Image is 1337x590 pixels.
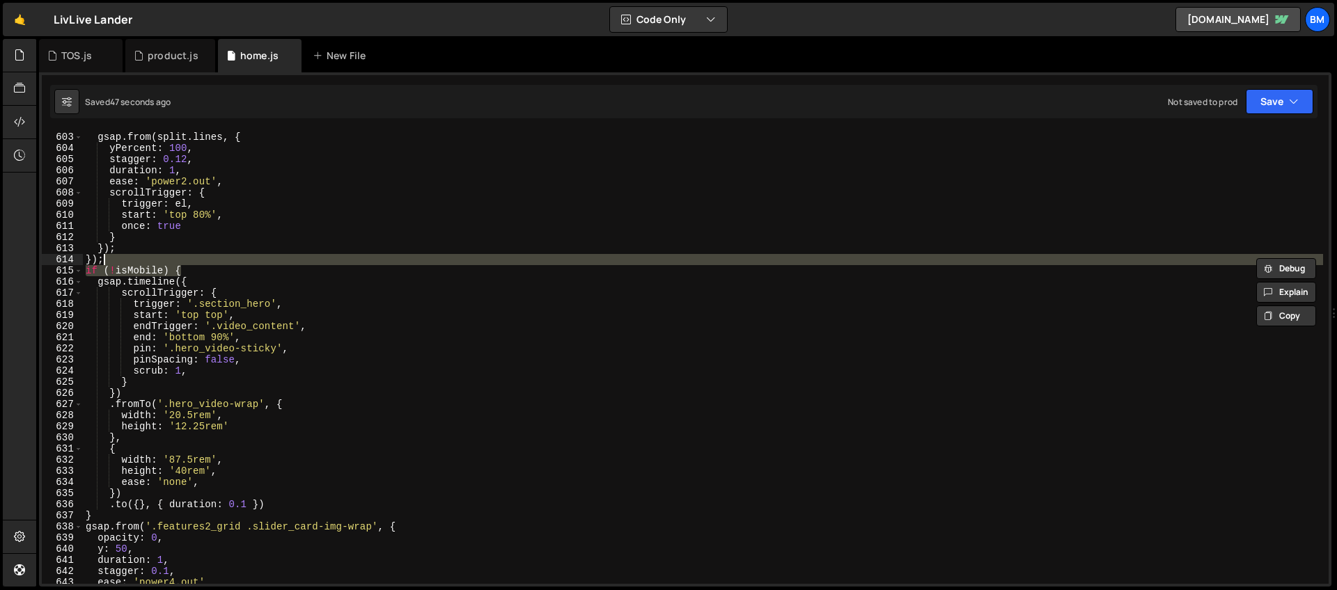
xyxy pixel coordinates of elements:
[42,354,83,365] div: 623
[42,376,83,388] div: 625
[42,221,83,232] div: 611
[1256,282,1316,303] button: Explain
[42,566,83,577] div: 642
[42,454,83,465] div: 632
[42,298,83,310] div: 618
[42,143,83,154] div: 604
[42,131,83,143] div: 603
[42,510,83,521] div: 637
[61,49,92,63] div: TOS.js
[42,532,83,543] div: 639
[42,287,83,298] div: 617
[42,432,83,443] div: 630
[42,521,83,532] div: 638
[42,488,83,499] div: 635
[42,399,83,410] div: 627
[42,543,83,555] div: 640
[42,421,83,432] div: 629
[110,96,171,108] div: 47 seconds ago
[42,555,83,566] div: 641
[42,388,83,399] div: 626
[42,321,83,332] div: 620
[3,3,37,36] a: 🤙
[1175,7,1301,32] a: [DOMAIN_NAME]
[42,365,83,376] div: 624
[240,49,279,63] div: home.js
[313,49,371,63] div: New File
[42,577,83,588] div: 643
[42,154,83,165] div: 605
[85,96,171,108] div: Saved
[1246,89,1313,114] button: Save
[42,477,83,488] div: 634
[1168,96,1237,108] div: Not saved to prod
[42,276,83,287] div: 616
[42,232,83,243] div: 612
[610,7,727,32] button: Code Only
[42,310,83,321] div: 619
[1256,258,1316,279] button: Debug
[42,176,83,187] div: 607
[42,499,83,510] div: 636
[42,465,83,477] div: 633
[1256,305,1316,326] button: Copy
[148,49,198,63] div: product.js
[42,343,83,354] div: 622
[42,209,83,221] div: 610
[42,198,83,209] div: 609
[42,187,83,198] div: 608
[42,243,83,254] div: 613
[42,443,83,454] div: 631
[1305,7,1330,32] a: bm
[54,11,132,28] div: LivLive Lander
[42,265,83,276] div: 615
[42,254,83,265] div: 614
[42,165,83,176] div: 606
[42,410,83,421] div: 628
[42,332,83,343] div: 621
